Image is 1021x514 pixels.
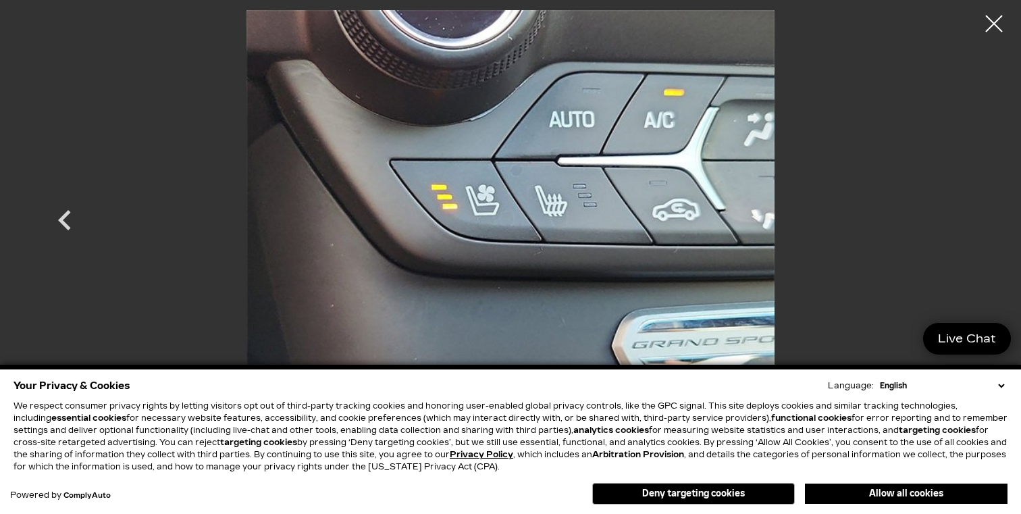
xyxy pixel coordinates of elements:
strong: analytics cookies [573,426,649,435]
strong: Arbitration Provision [592,450,684,459]
strong: essential cookies [51,413,126,423]
img: Used 2017 BLADE SILVER METALLIC Chevrolet Grand Sport 2LT image 36 [105,10,916,406]
strong: functional cookies [771,413,852,423]
u: Privacy Policy [450,450,513,459]
a: ComplyAuto [63,492,111,500]
strong: targeting cookies [899,426,976,435]
div: Previous [45,193,85,254]
button: Deny targeting cookies [592,483,795,505]
select: Language Select [876,380,1007,392]
button: Allow all cookies [805,484,1007,504]
span: Your Privacy & Cookies [14,376,130,395]
a: Live Chat [923,323,1011,355]
span: Live Chat [931,331,1003,346]
p: We respect consumer privacy rights by letting visitors opt out of third-party tracking cookies an... [14,400,1007,473]
div: Powered by [10,491,111,500]
div: Language: [828,382,874,390]
strong: targeting cookies [220,438,297,447]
